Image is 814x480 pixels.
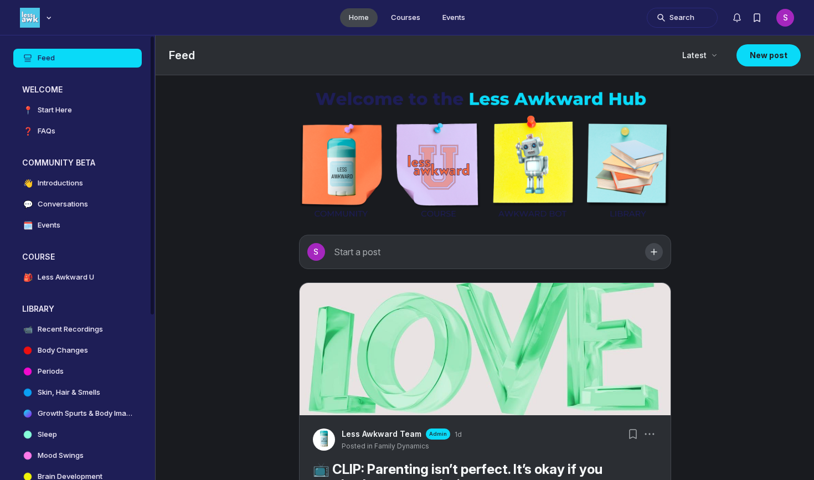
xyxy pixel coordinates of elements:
h4: Body Changes [38,345,88,356]
a: View Less Awkward Team profile [342,429,421,440]
a: 💬Conversations [13,195,142,214]
a: Home [340,8,378,27]
span: 📍 [22,105,33,116]
a: 1d [455,430,462,439]
span: 💬 [22,199,33,210]
button: Posted in Family Dynamics [342,442,429,451]
a: 📍Start Here [13,101,142,120]
h4: Less Awkward U [38,272,94,283]
a: View Less Awkward Team profile [313,429,335,451]
h4: Mood Swings [38,450,84,461]
button: LIBRARYCollapse space [13,300,142,318]
button: Bookmarks [625,426,641,442]
button: Less Awkward Hub logo [20,7,54,29]
h4: Conversations [38,199,88,210]
h3: COURSE [22,251,55,262]
h4: Skin, Hair & Smells [38,387,100,398]
a: Skin, Hair & Smells [13,383,142,402]
h4: Feed [38,53,55,64]
h4: FAQs [38,126,55,137]
span: ❓ [22,126,33,137]
h4: Periods [38,366,64,377]
span: 👋 [22,178,33,189]
a: Courses [382,8,429,27]
button: Notifications [727,8,747,28]
span: 📹 [22,324,33,335]
a: Growth Spurts & Body Image [13,404,142,423]
header: Page Header [156,35,814,75]
h4: Sleep [38,429,57,440]
span: Latest [682,50,707,61]
button: Post actions [642,426,657,442]
a: 📹Recent Recordings [13,320,142,339]
span: Admin [429,430,447,438]
button: New post [736,44,801,66]
a: 🎒Less Awkward U [13,268,142,287]
img: Less Awkward Hub logo [20,8,40,28]
h3: COMMUNITY BETA [22,157,95,168]
span: Start a post [334,246,380,257]
button: Latest [676,45,723,65]
button: WELCOMECollapse space [13,81,142,99]
span: 🗓️ [22,220,33,231]
a: 🗓️Events [13,216,142,235]
span: 🎒 [22,272,33,283]
h1: Feed [169,48,667,63]
a: Events [434,8,474,27]
a: Body Changes [13,341,142,360]
a: 👋Introductions [13,174,142,193]
button: COMMUNITY BETACollapse space [13,154,142,172]
h4: Growth Spurts & Body Image [38,408,133,419]
a: Sleep [13,425,142,444]
div: S [307,243,325,261]
h4: Start Here [38,105,72,116]
h3: WELCOME [22,84,63,95]
a: Periods [13,362,142,381]
h4: Recent Recordings [38,324,103,335]
button: Bookmarks [747,8,767,28]
h3: LIBRARY [22,303,54,314]
a: Feed [13,49,142,68]
button: Search [647,8,718,28]
h4: Introductions [38,178,83,189]
h4: Events [38,220,60,231]
button: User menu options [776,9,794,27]
div: S [776,9,794,27]
button: Start a post [299,235,671,269]
a: ❓FAQs [13,122,142,141]
button: View Less Awkward Team profileAdmin1dPosted in Family Dynamics [342,429,462,451]
button: COURSECollapse space [13,248,142,266]
img: post cover image [300,283,671,415]
a: Mood Swings [13,446,142,465]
